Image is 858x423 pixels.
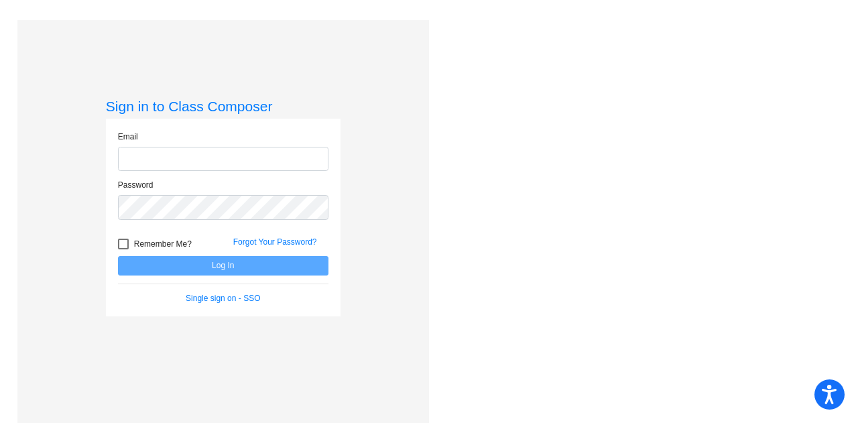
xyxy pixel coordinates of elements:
[134,236,192,252] span: Remember Me?
[186,294,260,303] a: Single sign on - SSO
[118,131,138,143] label: Email
[233,237,317,247] a: Forgot Your Password?
[106,98,341,115] h3: Sign in to Class Composer
[118,179,154,191] label: Password
[118,256,328,276] button: Log In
